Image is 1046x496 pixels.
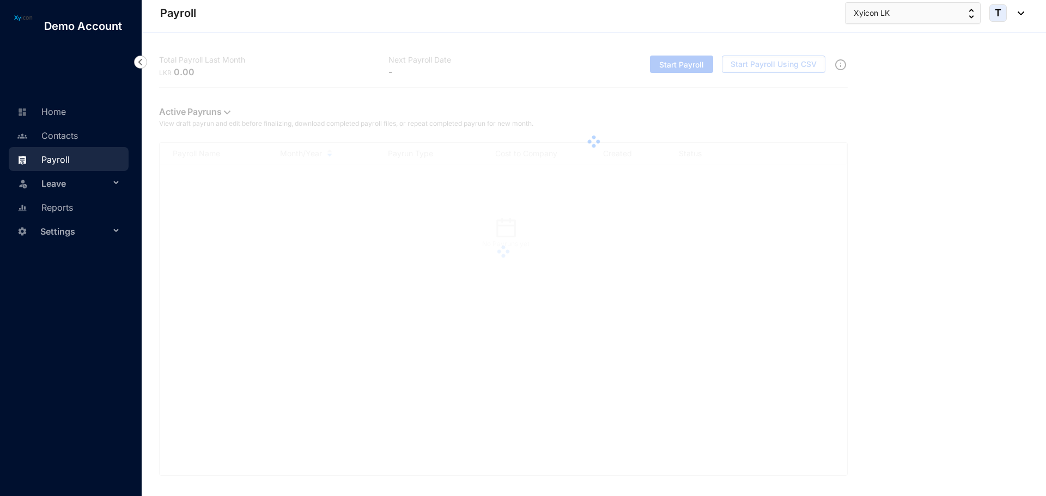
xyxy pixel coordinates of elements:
[9,99,129,123] li: Home
[845,2,981,24] button: Xyicon LK
[1012,11,1024,15] img: dropdown-black.8e83cc76930a90b1a4fdb6d089b7bf3a.svg
[995,8,1001,18] span: T
[9,147,129,171] li: Payroll
[14,130,78,141] a: Contacts
[17,203,27,213] img: report-unselected.e6a6b4230fc7da01f883.svg
[41,173,110,194] span: Leave
[17,226,27,236] img: settings-unselected.1febfda315e6e19643a1.svg
[17,178,28,189] img: leave-unselected.2934df6273408c3f84d9.svg
[854,7,890,19] span: Xyicon LK
[40,221,110,242] span: Settings
[17,131,27,141] img: people-unselected.118708e94b43a90eceab.svg
[17,107,27,117] img: home-unselected.a29eae3204392db15eaf.svg
[9,195,129,219] li: Reports
[14,106,66,117] a: Home
[14,202,73,213] a: Reports
[17,155,27,165] img: payroll.289672236c54bbec4828.svg
[134,56,147,69] img: nav-icon-left.19a07721e4dec06a274f6d07517f07b7.svg
[969,9,974,19] img: up-down-arrow.74152d26bf9780fbf563ca9c90304185.svg
[14,154,70,165] a: Payroll
[35,13,131,34] p: Demo Account
[9,123,129,147] li: Contacts
[160,5,196,21] p: Payroll
[11,13,35,22] img: log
